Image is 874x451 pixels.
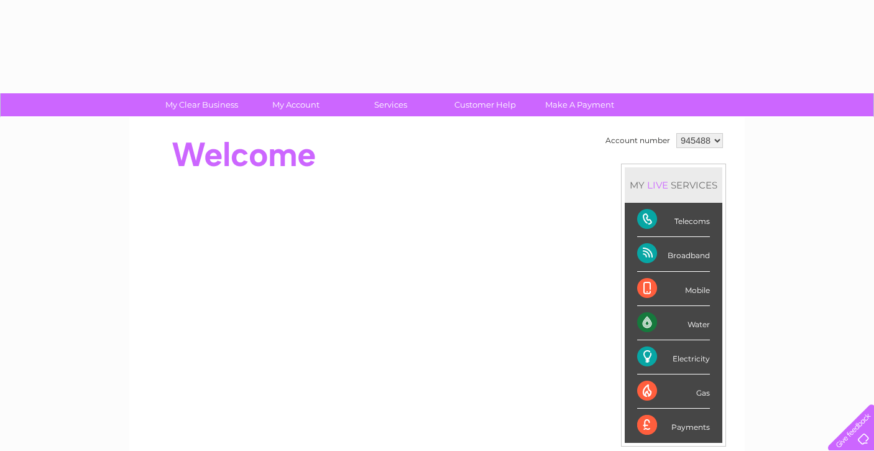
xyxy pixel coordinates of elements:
[637,203,710,237] div: Telecoms
[637,272,710,306] div: Mobile
[150,93,253,116] a: My Clear Business
[339,93,442,116] a: Services
[637,374,710,409] div: Gas
[602,130,673,151] td: Account number
[637,340,710,374] div: Electricity
[245,93,347,116] a: My Account
[637,306,710,340] div: Water
[625,167,722,203] div: MY SERVICES
[637,237,710,271] div: Broadband
[645,179,671,191] div: LIVE
[637,409,710,442] div: Payments
[434,93,536,116] a: Customer Help
[528,93,631,116] a: Make A Payment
